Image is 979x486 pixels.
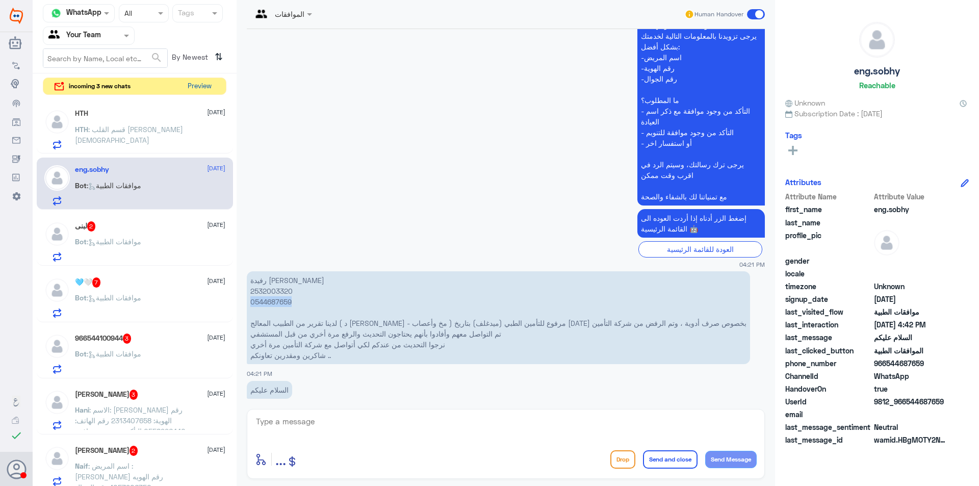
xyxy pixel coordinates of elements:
[874,332,948,343] span: السلام عليكم
[247,381,292,399] p: 5/9/2025, 4:40 PM
[637,6,765,206] p: 5/9/2025, 4:21 PM
[75,293,87,302] span: Bot
[75,165,109,174] h5: eng.sobhy
[785,108,969,119] span: Subscription Date : [DATE]
[176,7,194,20] div: Tags
[785,332,872,343] span: last_message
[7,459,26,479] button: Avatar
[75,237,87,246] span: Bot
[75,405,186,446] span: : الاسم: [PERSON_NAME] رقم الهوية: 2313407658 رقم الهاتف: 0558996440 التأكد من وجود موافقة في عيا...
[643,450,698,469] button: Send and close
[785,396,872,407] span: UserId
[207,276,225,286] span: [DATE]
[785,358,872,369] span: phone_number
[92,277,101,288] span: 7
[150,49,163,66] button: search
[854,65,900,77] h5: eng.sobhy
[785,409,872,420] span: email
[87,293,141,302] span: : موافقات الطبية
[123,334,132,344] span: 3
[785,177,821,187] h6: Attributes
[874,191,948,202] span: Attribute Value
[207,220,225,229] span: [DATE]
[75,349,87,358] span: Bot
[785,230,872,253] span: profile_pic
[75,277,101,288] h5: 🩵🤍
[275,448,286,471] button: ...
[215,48,223,65] i: ⇅
[207,445,225,454] span: [DATE]
[874,319,948,330] span: 2025-09-05T13:42:42.167Z
[859,81,895,90] h6: Reachable
[874,255,948,266] span: null
[75,125,183,144] span: : قسم القلب [PERSON_NAME][DEMOGRAPHIC_DATA]
[874,358,948,369] span: 966544687659
[638,241,762,257] div: العودة للقائمة الرئيسية
[87,237,141,246] span: : موافقات الطبية
[874,345,948,356] span: الموافقات الطبية
[75,221,96,232] h5: لبنى
[785,319,872,330] span: last_interaction
[874,434,948,445] span: wamid.HBgMOTY2NTQ0Njg3NjU5FQIAEhggMzY2N0VBRjU0OTZCQkQ1NDFCMTIzNzMzRUQwN0VCNTMA
[130,390,138,400] span: 3
[75,125,88,134] span: HTH
[694,10,743,19] span: Human Handover
[785,191,872,202] span: Attribute Name
[874,281,948,292] span: Unknown
[785,294,872,304] span: signup_date
[44,109,70,135] img: defaultAdmin.png
[44,390,70,415] img: defaultAdmin.png
[207,108,225,117] span: [DATE]
[874,383,948,394] span: true
[275,450,286,468] span: ...
[44,277,70,303] img: defaultAdmin.png
[75,109,88,118] h5: HTH
[44,221,70,247] img: defaultAdmin.png
[75,181,87,190] span: Bot
[10,8,23,24] img: Widebot Logo
[207,164,225,173] span: [DATE]
[785,281,872,292] span: timezone
[705,451,757,468] button: Send Message
[739,260,765,269] span: 04:21 PM
[43,49,167,67] input: Search by Name, Local etc…
[207,333,225,342] span: [DATE]
[785,217,872,228] span: last_name
[87,349,141,358] span: : موافقات الطبية
[247,370,272,377] span: 04:21 PM
[874,306,948,317] span: موافقات الطبية
[785,204,872,215] span: first_name
[130,446,138,456] span: 2
[874,204,948,215] span: eng.sobhy
[874,409,948,420] span: null
[785,97,825,108] span: Unknown
[75,334,132,344] h5: 966544100944
[48,28,64,43] img: yourTeam.svg
[75,390,138,400] h5: Hani Mohamed
[75,462,88,470] span: Naif
[207,389,225,398] span: [DATE]
[874,268,948,279] span: null
[69,82,131,91] span: incoming 3 new chats
[48,6,64,21] img: whatsapp.png
[874,371,948,381] span: 2
[44,334,70,359] img: defaultAdmin.png
[874,294,948,304] span: 2025-09-04T21:06:32.427Z
[10,429,22,442] i: check
[785,371,872,381] span: ChannelId
[87,181,141,190] span: : موافقات الطبية
[874,396,948,407] span: 9812_966544687659
[44,165,70,191] img: defaultAdmin.png
[785,131,802,140] h6: Tags
[785,434,872,445] span: last_message_id
[785,255,872,266] span: gender
[150,52,163,64] span: search
[785,345,872,356] span: last_clicked_button
[183,78,216,95] button: Preview
[610,450,635,469] button: Drop
[785,422,872,432] span: last_message_sentiment
[44,446,70,471] img: defaultAdmin.png
[168,48,211,69] span: By Newest
[75,446,138,456] h5: Naif Alabsi
[874,230,899,255] img: defaultAdmin.png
